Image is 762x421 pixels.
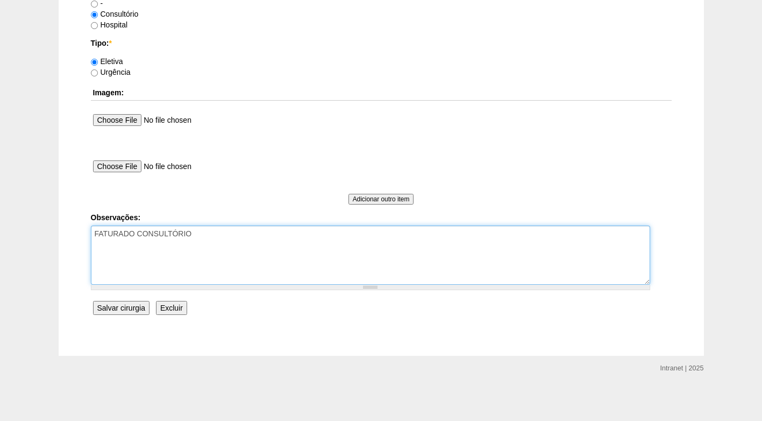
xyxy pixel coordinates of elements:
[91,38,672,48] label: Tipo:
[91,10,139,18] label: Consultório
[156,301,187,315] input: Excluir
[109,39,111,47] span: Este campo é obrigatório.
[91,59,98,66] input: Eletiva
[91,20,128,29] label: Hospital
[93,301,149,315] input: Salvar cirurgia
[91,22,98,29] input: Hospital
[91,11,98,18] input: Consultório
[91,85,672,101] th: Imagem:
[91,68,131,76] label: Urgência
[91,57,123,66] label: Eletiva
[91,69,98,76] input: Urgência
[91,1,98,8] input: -
[348,194,414,205] input: Adicionar outro item
[660,363,704,374] div: Intranet | 2025
[91,212,672,223] label: Observações:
